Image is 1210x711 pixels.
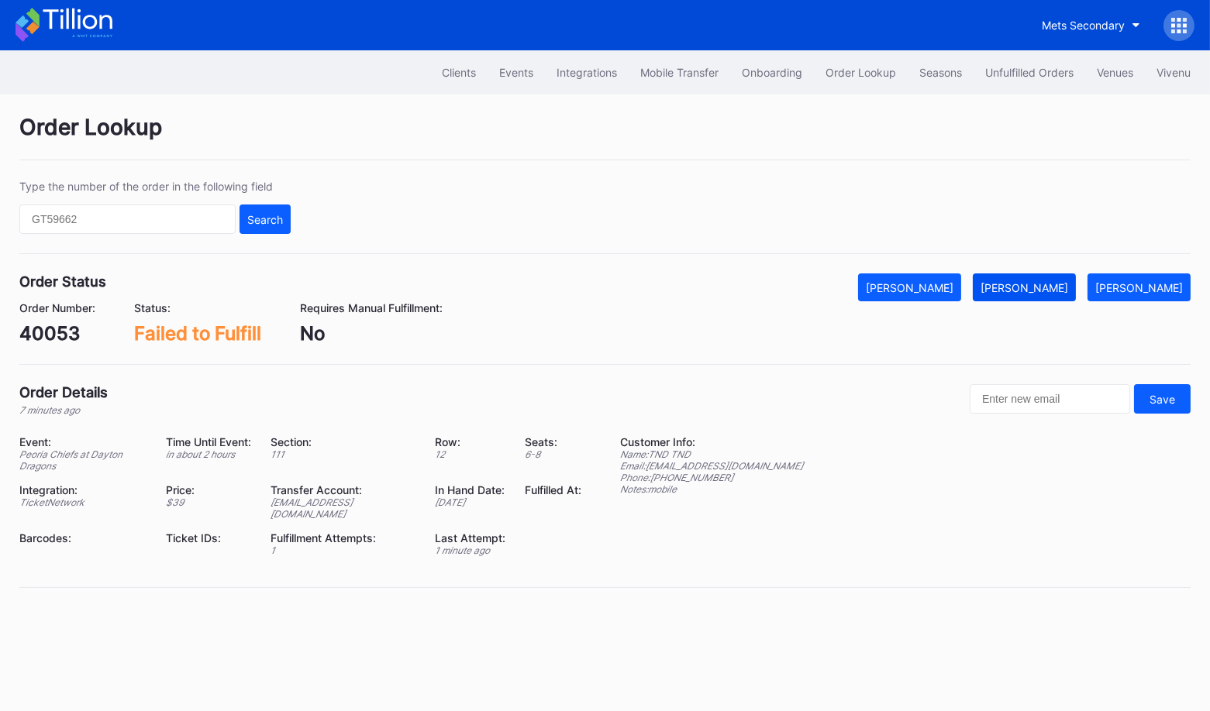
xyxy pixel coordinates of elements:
[1097,66,1133,79] div: Venues
[167,531,252,544] div: Ticket IDs:
[435,496,505,508] div: [DATE]
[167,496,252,508] div: $ 39
[435,435,505,448] div: Row:
[19,435,147,448] div: Event:
[814,58,908,87] button: Order Lookup
[525,448,581,460] div: 6 - 8
[557,66,617,79] div: Integrations
[271,496,416,520] div: [EMAIL_ADDRESS][DOMAIN_NAME]
[1150,393,1175,406] div: Save
[826,66,896,79] div: Order Lookup
[985,66,1074,79] div: Unfulfilled Orders
[134,301,261,314] div: Status:
[240,204,291,234] button: Search
[970,384,1130,414] input: Enter new email
[435,448,505,460] div: 12
[271,544,416,556] div: 1
[442,66,476,79] div: Clients
[858,273,961,301] button: [PERSON_NAME]
[167,435,252,448] div: Time Until Event:
[1085,58,1145,87] button: Venues
[1088,273,1191,301] button: [PERSON_NAME]
[1145,58,1202,87] button: Vivenu
[1042,19,1125,32] div: Mets Secondary
[19,204,236,234] input: GT59662
[271,531,416,544] div: Fulfillment Attempts:
[271,435,416,448] div: Section:
[19,483,147,496] div: Integration:
[1095,281,1183,294] div: [PERSON_NAME]
[19,273,106,290] div: Order Status
[435,483,505,496] div: In Hand Date:
[435,544,505,556] div: 1 minute ago
[247,213,283,226] div: Search
[620,483,803,495] div: Notes: mobile
[1030,11,1152,39] button: Mets Secondary
[19,496,147,508] div: TicketNetwork
[300,301,443,314] div: Requires Manual Fulfillment:
[974,58,1085,87] button: Unfulfilled Orders
[19,322,95,345] div: 40053
[271,483,416,496] div: Transfer Account:
[19,114,1191,160] div: Order Lookup
[981,281,1068,294] div: [PERSON_NAME]
[545,58,629,87] button: Integrations
[435,531,505,544] div: Last Attempt:
[499,66,533,79] div: Events
[620,448,803,460] div: Name: TND TND
[1157,66,1191,79] div: Vivenu
[620,435,803,448] div: Customer Info:
[973,273,1076,301] button: [PERSON_NAME]
[742,66,802,79] div: Onboarding
[640,66,719,79] div: Mobile Transfer
[19,301,95,314] div: Order Number:
[620,460,803,472] div: Email: [EMAIL_ADDRESS][DOMAIN_NAME]
[134,322,261,345] div: Failed to Fulfill
[271,448,416,460] div: 111
[19,448,147,472] div: Peoria Chiefs at Dayton Dragons
[19,384,108,400] div: Order Details
[1134,384,1191,414] button: Save
[866,281,953,294] div: [PERSON_NAME]
[629,58,730,87] button: Mobile Transfer
[488,58,545,87] button: Events
[730,58,814,87] button: Onboarding
[908,58,974,87] button: Seasons
[620,472,803,483] div: Phone: [PHONE_NUMBER]
[525,483,581,496] div: Fulfilled At:
[919,66,962,79] div: Seasons
[19,404,108,416] div: 7 minutes ago
[300,322,443,345] div: No
[167,483,252,496] div: Price:
[19,180,291,193] div: Type the number of the order in the following field
[430,58,488,87] button: Clients
[167,448,252,460] div: in about 2 hours
[19,531,147,544] div: Barcodes:
[525,435,581,448] div: Seats:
